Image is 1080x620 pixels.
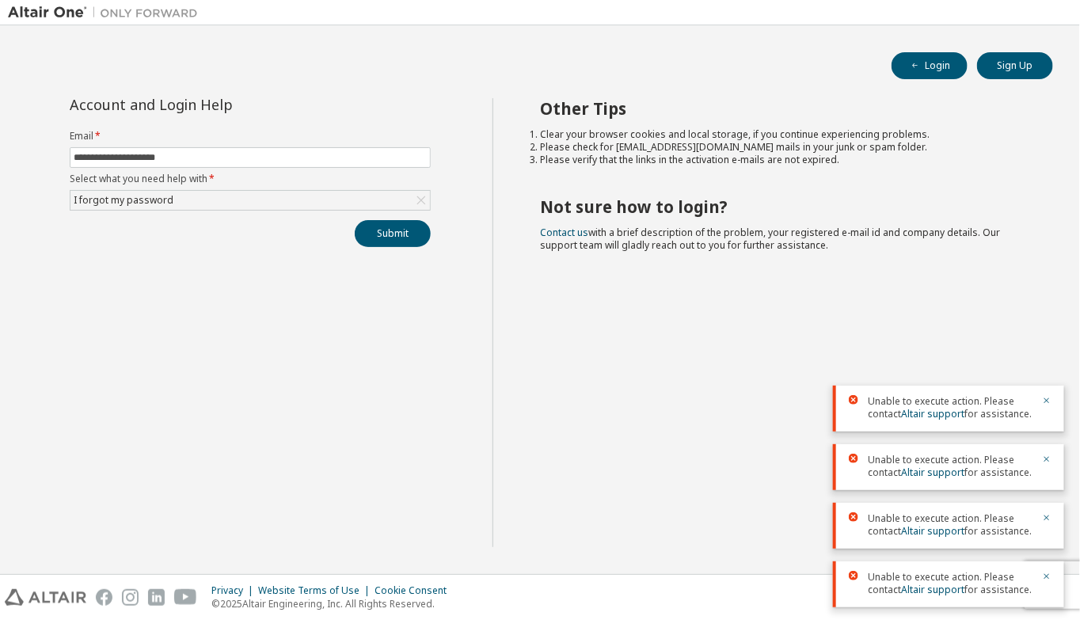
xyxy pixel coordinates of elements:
[868,395,1032,420] span: Unable to execute action. Please contact for assistance.
[868,512,1032,538] span: Unable to execute action. Please contact for assistance.
[541,226,1001,252] span: with a brief description of the problem, your registered e-mail id and company details. Our suppo...
[541,128,1025,141] li: Clear your browser cookies and local storage, if you continue experiencing problems.
[148,589,165,606] img: linkedin.svg
[541,141,1025,154] li: Please check for [EMAIL_ADDRESS][DOMAIN_NAME] mails in your junk or spam folder.
[96,589,112,606] img: facebook.svg
[174,589,197,606] img: youtube.svg
[977,52,1053,79] button: Sign Up
[211,597,456,610] p: © 2025 Altair Engineering, Inc. All Rights Reserved.
[892,52,968,79] button: Login
[901,466,964,479] a: Altair support
[541,98,1025,119] h2: Other Tips
[70,191,430,210] div: I forgot my password
[258,584,375,597] div: Website Terms of Use
[71,192,176,209] div: I forgot my password
[8,5,206,21] img: Altair One
[355,220,431,247] button: Submit
[541,196,1025,217] h2: Not sure how to login?
[70,130,431,143] label: Email
[901,524,964,538] a: Altair support
[211,584,258,597] div: Privacy
[70,98,359,111] div: Account and Login Help
[70,173,431,185] label: Select what you need help with
[5,589,86,606] img: altair_logo.svg
[375,584,456,597] div: Cookie Consent
[122,589,139,606] img: instagram.svg
[901,407,964,420] a: Altair support
[868,454,1032,479] span: Unable to execute action. Please contact for assistance.
[541,226,589,239] a: Contact us
[901,583,964,596] a: Altair support
[541,154,1025,166] li: Please verify that the links in the activation e-mails are not expired.
[868,571,1032,596] span: Unable to execute action. Please contact for assistance.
